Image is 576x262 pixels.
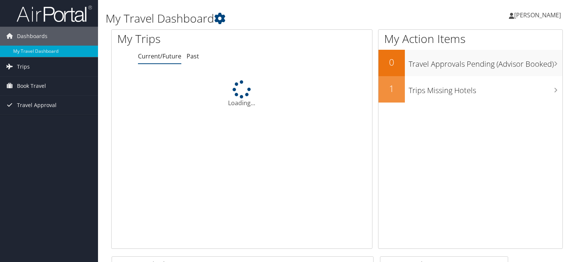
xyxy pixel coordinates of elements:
[17,27,47,46] span: Dashboards
[378,31,562,47] h1: My Action Items
[509,4,568,26] a: [PERSON_NAME]
[409,55,562,69] h3: Travel Approvals Pending (Advisor Booked)
[117,31,258,47] h1: My Trips
[17,96,57,115] span: Travel Approval
[187,52,199,60] a: Past
[138,52,181,60] a: Current/Future
[378,56,405,69] h2: 0
[378,50,562,76] a: 0Travel Approvals Pending (Advisor Booked)
[378,82,405,95] h2: 1
[106,11,414,26] h1: My Travel Dashboard
[514,11,561,19] span: [PERSON_NAME]
[17,5,92,23] img: airportal-logo.png
[17,77,46,95] span: Book Travel
[17,57,30,76] span: Trips
[112,80,372,107] div: Loading...
[378,76,562,103] a: 1Trips Missing Hotels
[409,81,562,96] h3: Trips Missing Hotels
